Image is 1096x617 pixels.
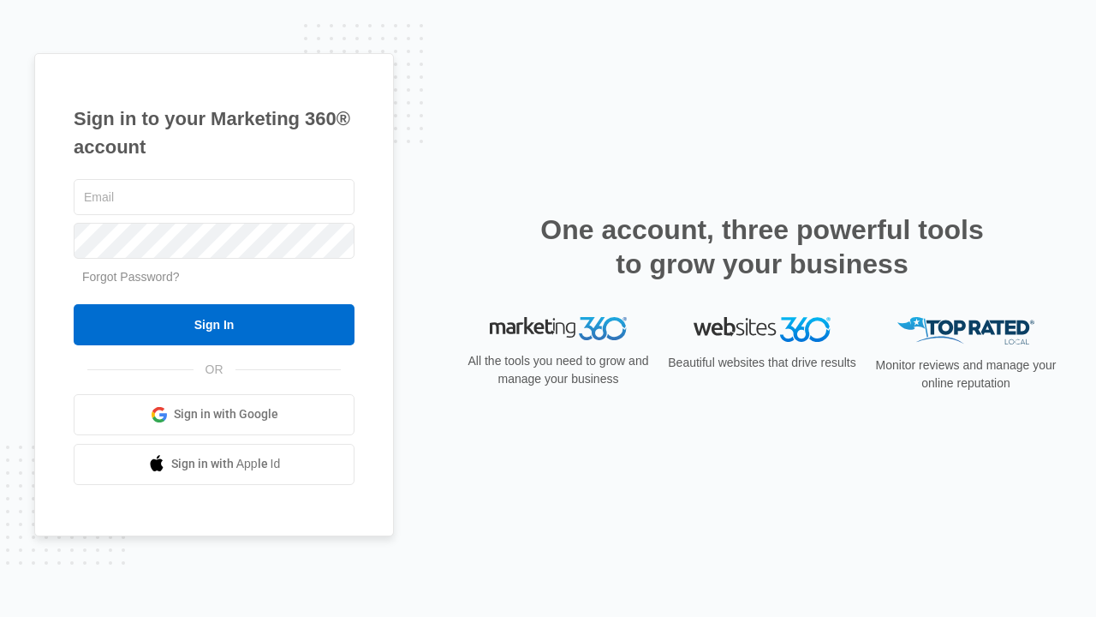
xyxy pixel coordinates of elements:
[897,317,1034,345] img: Top Rated Local
[870,356,1062,392] p: Monitor reviews and manage your online reputation
[74,304,354,345] input: Sign In
[490,317,627,341] img: Marketing 360
[74,179,354,215] input: Email
[174,405,278,423] span: Sign in with Google
[535,213,989,281] h2: One account, three powerful tools to grow your business
[74,394,354,435] a: Sign in with Google
[666,354,858,372] p: Beautiful websites that drive results
[74,105,354,161] h1: Sign in to your Marketing 360® account
[194,361,235,379] span: OR
[694,317,831,342] img: Websites 360
[462,352,654,388] p: All the tools you need to grow and manage your business
[171,455,281,473] span: Sign in with Apple Id
[82,270,180,284] a: Forgot Password?
[74,444,354,485] a: Sign in with Apple Id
